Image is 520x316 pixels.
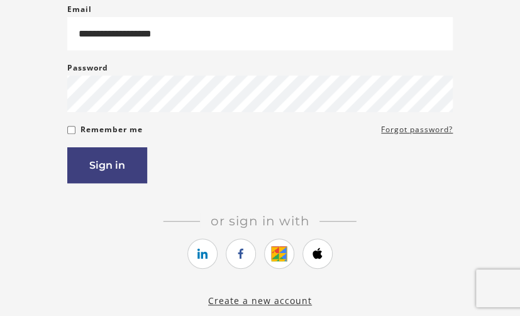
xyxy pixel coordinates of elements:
a: https://courses.thinkific.com/users/auth/google?ss%5Breferral%5D=&ss%5Buser_return_to%5D=%2Fcours... [264,239,294,269]
a: https://courses.thinkific.com/users/auth/facebook?ss%5Breferral%5D=&ss%5Buser_return_to%5D=%2Fcou... [226,239,256,269]
a: Forgot password? [381,122,453,137]
label: Email [67,2,92,17]
label: Remember me [80,122,143,137]
a: https://courses.thinkific.com/users/auth/linkedin?ss%5Breferral%5D=&ss%5Buser_return_to%5D=%2Fcou... [187,239,218,269]
label: Password [67,60,108,76]
span: Or sign in with [200,213,319,229]
a: Create a new account [208,295,312,307]
button: Sign in [67,147,147,183]
a: https://courses.thinkific.com/users/auth/apple?ss%5Breferral%5D=&ss%5Buser_return_to%5D=%2Fcourse... [302,239,333,269]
